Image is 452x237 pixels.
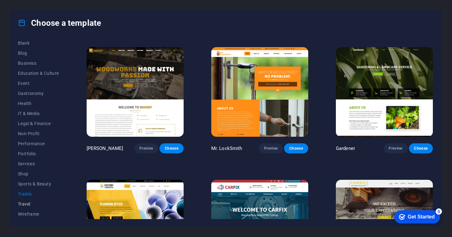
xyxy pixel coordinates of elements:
[414,146,428,151] span: Choose
[18,181,59,186] span: Sports & Beauty
[164,146,178,151] span: Choose
[336,47,433,137] img: Gardener
[18,41,59,46] span: Blank
[18,71,59,76] span: Education & Culture
[18,171,59,176] span: Shop
[18,191,59,196] span: Trades
[259,143,283,153] button: Preview
[18,18,101,28] h4: Choose a template
[211,47,308,137] img: Mr. LockSmith
[5,3,51,16] div: Get Started 5 items remaining, 0% complete
[46,1,53,8] div: 5
[159,143,183,153] button: Choose
[284,143,308,153] button: Choose
[264,146,278,151] span: Preview
[18,61,59,66] span: Business
[336,145,355,152] p: Gardener
[18,121,59,126] span: Legal & Finance
[211,145,242,152] p: Mr. LockSmith
[18,111,59,116] span: IT & Media
[18,131,59,136] span: Non-Profit
[289,146,303,151] span: Choose
[18,48,59,58] button: Blog
[18,189,59,199] button: Trades
[18,139,59,149] button: Performance
[18,38,59,48] button: Blank
[87,145,123,152] p: [PERSON_NAME]
[18,141,59,146] span: Performance
[18,78,59,88] button: Event
[18,201,59,207] span: Travel
[18,161,59,166] span: Services
[18,88,59,98] button: Gastronomy
[87,47,184,137] img: Woody
[18,159,59,169] button: Services
[384,143,407,153] button: Preview
[18,129,59,139] button: Non-Profit
[18,108,59,119] button: IT & Media
[18,151,59,156] span: Portfolio
[18,199,59,209] button: Travel
[18,212,59,217] span: Wireframe
[18,68,59,78] button: Education & Culture
[134,143,158,153] button: Preview
[139,146,153,151] span: Preview
[409,143,433,153] button: Choose
[18,51,59,56] span: Blog
[18,58,59,68] button: Business
[18,81,59,86] span: Event
[18,91,59,96] span: Gastronomy
[18,169,59,179] button: Shop
[18,149,59,159] button: Portfolio
[18,119,59,129] button: Legal & Finance
[19,7,46,13] div: Get Started
[18,179,59,189] button: Sports & Beauty
[389,146,402,151] span: Preview
[18,101,59,106] span: Health
[18,209,59,219] button: Wireframe
[18,98,59,108] button: Health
